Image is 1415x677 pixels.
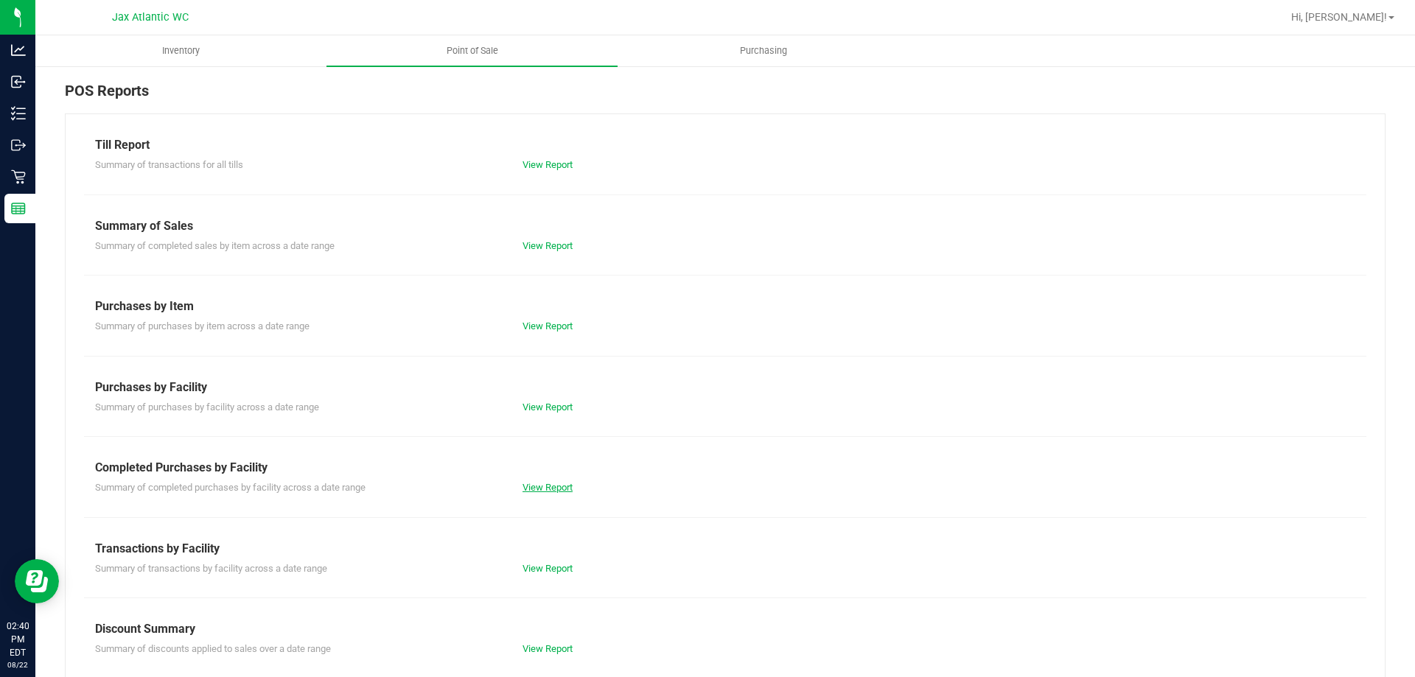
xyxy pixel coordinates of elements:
[7,620,29,659] p: 02:40 PM EDT
[523,643,573,654] a: View Report
[35,35,326,66] a: Inventory
[11,74,26,89] inline-svg: Inbound
[95,217,1355,235] div: Summary of Sales
[95,401,319,413] span: Summary of purchases by facility across a date range
[95,643,331,654] span: Summary of discounts applied to sales over a date range
[95,320,310,332] span: Summary of purchases by item across a date range
[11,201,26,216] inline-svg: Reports
[523,320,573,332] a: View Report
[720,44,807,57] span: Purchasing
[95,459,1355,477] div: Completed Purchases by Facility
[95,298,1355,315] div: Purchases by Item
[112,11,189,24] span: Jax Atlantic WC
[523,159,573,170] a: View Report
[427,44,518,57] span: Point of Sale
[95,240,335,251] span: Summary of completed sales by item across a date range
[523,240,573,251] a: View Report
[95,159,243,170] span: Summary of transactions for all tills
[618,35,909,66] a: Purchasing
[95,379,1355,396] div: Purchases by Facility
[95,620,1355,638] div: Discount Summary
[11,43,26,57] inline-svg: Analytics
[95,136,1355,154] div: Till Report
[326,35,618,66] a: Point of Sale
[523,563,573,574] a: View Report
[11,169,26,184] inline-svg: Retail
[7,659,29,670] p: 08/22
[65,80,1386,113] div: POS Reports
[95,482,366,493] span: Summary of completed purchases by facility across a date range
[142,44,220,57] span: Inventory
[95,563,327,574] span: Summary of transactions by facility across a date range
[523,401,573,413] a: View Report
[11,138,26,152] inline-svg: Outbound
[1291,11,1387,23] span: Hi, [PERSON_NAME]!
[523,482,573,493] a: View Report
[11,106,26,121] inline-svg: Inventory
[95,540,1355,558] div: Transactions by Facility
[15,559,59,603] iframe: Resource center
